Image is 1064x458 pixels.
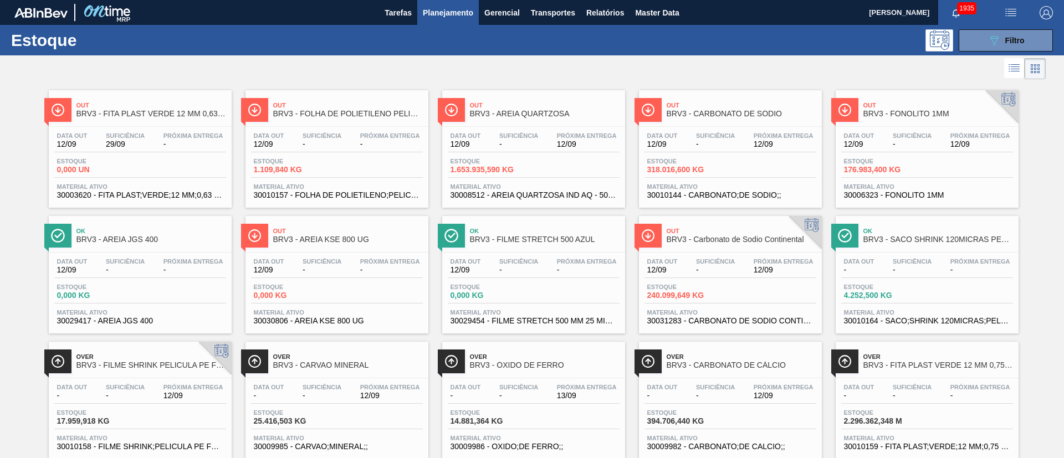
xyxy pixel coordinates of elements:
button: Filtro [959,29,1053,52]
span: Próxima Entrega [163,384,223,390]
span: Data out [647,132,678,139]
span: Estoque [57,284,135,290]
img: Ícone [444,354,458,368]
span: Suficiência [106,258,145,265]
a: ÍconeOkBRV3 - SACO SHRINK 120MICRAS PELICULA PE FOLHAData out-Suficiência-Próxima Entrega-Estoque... [827,208,1024,333]
span: 2.296.362,348 M [844,417,922,425]
span: BRV3 - AREIA QUARTZOSA [470,110,620,118]
span: Material ativo [844,309,1010,316]
span: - [499,392,538,400]
span: Material ativo [57,435,223,441]
span: 12/09 [57,140,88,148]
span: Próxima Entrega [557,384,617,390]
span: Próxima Entrega [360,132,420,139]
span: - [499,266,538,274]
img: Ícone [641,103,655,117]
span: - [303,266,341,274]
button: Notificações [938,5,974,20]
span: Suficiência [893,132,932,139]
span: Material ativo [451,183,617,190]
span: Out [863,102,1013,109]
span: 12/09 [557,140,617,148]
a: ÍconeOutBRV3 - FONOLITO 1MMData out12/09Suficiência-Próxima Entrega12/09Estoque176.983,400 KGMate... [827,82,1024,208]
span: 318.016,600 KG [647,166,725,174]
span: Out [273,228,423,234]
span: - [106,392,145,400]
span: 30010164 - SACO;SHRINK 120MICRAS;PELICULA PE FOLHA [844,317,1010,325]
span: - [696,392,735,400]
span: Próxima Entrega [950,132,1010,139]
span: Material ativo [254,183,420,190]
span: - [557,266,617,274]
span: Próxima Entrega [754,258,814,265]
span: 12/09 [451,266,481,274]
span: 30029417 - AREIA JGS 400 [57,317,223,325]
span: Data out [57,258,88,265]
img: Ícone [641,229,655,243]
a: ÍconeOutBRV3 - FOLHA DE POLIETILENO PELICULA POLIETILENData out12/09Suficiência-Próxima Entrega-E... [237,82,434,208]
span: Over [76,353,226,360]
span: 4.252,500 KG [844,291,922,300]
span: BRV3 - FOLHA DE POLIETILENO PELICULA POLIETILEN [273,110,423,118]
span: BRV3 - AREIA KSE 800 UG [273,235,423,244]
span: Tarefas [385,6,412,19]
span: 176.983,400 KG [844,166,922,174]
span: Estoque [647,284,725,290]
span: 12/09 [950,140,1010,148]
span: Próxima Entrega [557,132,617,139]
img: Ícone [51,229,65,243]
span: Suficiência [696,258,735,265]
span: - [696,140,735,148]
span: Suficiência [303,384,341,390]
span: Estoque [57,158,135,164]
span: Estoque [844,284,922,290]
span: 12/09 [754,392,814,400]
span: 12/09 [254,266,284,274]
span: Próxima Entrega [754,132,814,139]
span: Estoque [451,158,528,164]
span: 12/09 [254,140,284,148]
span: Master Data [635,6,679,19]
span: - [893,392,932,400]
span: - [254,392,284,400]
a: ÍconeOkBRV3 - AREIA JGS 400Data out12/09Suficiência-Próxima Entrega-Estoque0,000 KGMaterial ativo... [40,208,237,333]
span: Over [273,353,423,360]
img: Ícone [444,103,458,117]
span: BRV3 - ÓXIDO DE FERRO [470,361,620,369]
span: Material ativo [647,435,814,441]
span: Transportes [531,6,575,19]
span: Estoque [254,158,331,164]
span: Estoque [844,158,922,164]
span: Data out [254,132,284,139]
span: Data out [254,258,284,265]
span: Material ativo [254,309,420,316]
span: Filtro [1005,36,1025,45]
span: - [303,392,341,400]
span: 30009985 - CARVAO;MINERAL;; [254,442,420,451]
span: 30029454 - FILME STRETCH 500 MM 25 MICRA AZUL [451,317,617,325]
span: 29/09 [106,140,145,148]
span: - [950,266,1010,274]
span: Data out [844,132,874,139]
span: Suficiência [499,384,538,390]
span: Data out [57,384,88,390]
img: Ícone [444,229,458,243]
span: Material ativo [451,435,617,441]
img: Ícone [248,229,262,243]
span: Material ativo [647,309,814,316]
span: Suficiência [696,132,735,139]
span: Data out [451,384,481,390]
span: 14.881,364 KG [451,417,528,425]
span: - [893,266,932,274]
span: 1.109,840 KG [254,166,331,174]
span: Suficiência [106,132,145,139]
span: BRV3 - CARVAO MINERAL [273,361,423,369]
span: 30009986 - OXIDO;DE FERRO;; [451,442,617,451]
span: - [451,392,481,400]
span: BRV3 - FITA PLAST VERDE 12 MM 0,75 MM 2000 M FU [863,361,1013,369]
img: Ícone [248,354,262,368]
span: Material ativo [844,183,1010,190]
span: 30010157 - FOLHA DE POLIETILENO;PELICULA POLIETILEN [254,191,420,199]
span: Próxima Entrega [163,132,223,139]
img: Ícone [51,354,65,368]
